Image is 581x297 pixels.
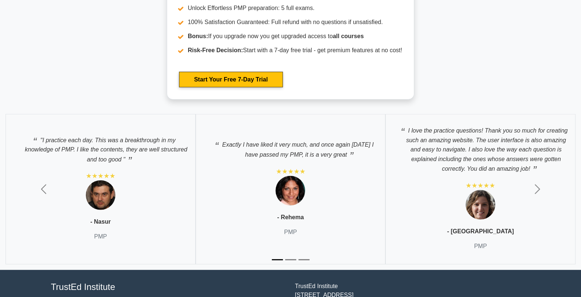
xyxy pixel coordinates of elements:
[285,256,296,264] button: Slide 2
[86,180,115,210] img: Testimonial 1
[276,176,305,206] img: Testimonial 2
[276,167,305,176] div: ★★★★★
[13,131,188,164] p: "I practice each day. This was a breakthrough in my knowledge of PMP. I like the contents, they a...
[466,190,495,220] img: Testimonial 3
[94,232,107,241] p: PMP
[179,72,283,87] a: Start Your Free 7-Day Trial
[86,171,115,180] div: ★★★★★
[466,181,495,190] div: ★★★★★
[298,256,310,264] button: Slide 3
[90,217,111,226] p: - Nasur
[51,282,286,293] h4: TrustEd Institute
[393,122,568,174] p: I love the practice questions! Thank you so much for creating such an amazing website. The user i...
[277,213,304,222] p: - Rehema
[447,227,514,236] p: - [GEOGRAPHIC_DATA]
[272,256,283,264] button: Slide 1
[284,228,297,237] p: PMP
[203,136,378,159] p: Exactly I have liked it very much, and once again [DATE] I have passed my PMP, it is a very great
[474,242,487,251] p: PMP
